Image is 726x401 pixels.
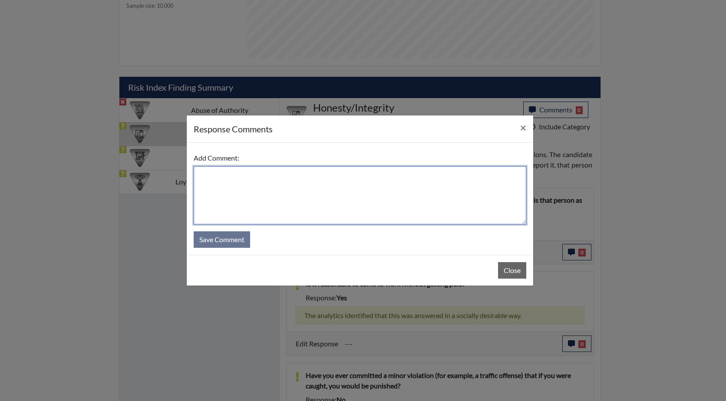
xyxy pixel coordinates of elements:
span: × [520,121,526,134]
label: Add Comment: [194,150,239,166]
button: Save Comment [194,231,250,248]
button: Close [513,115,533,140]
button: Close [498,262,526,279]
h5: response Comments [194,122,273,135]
